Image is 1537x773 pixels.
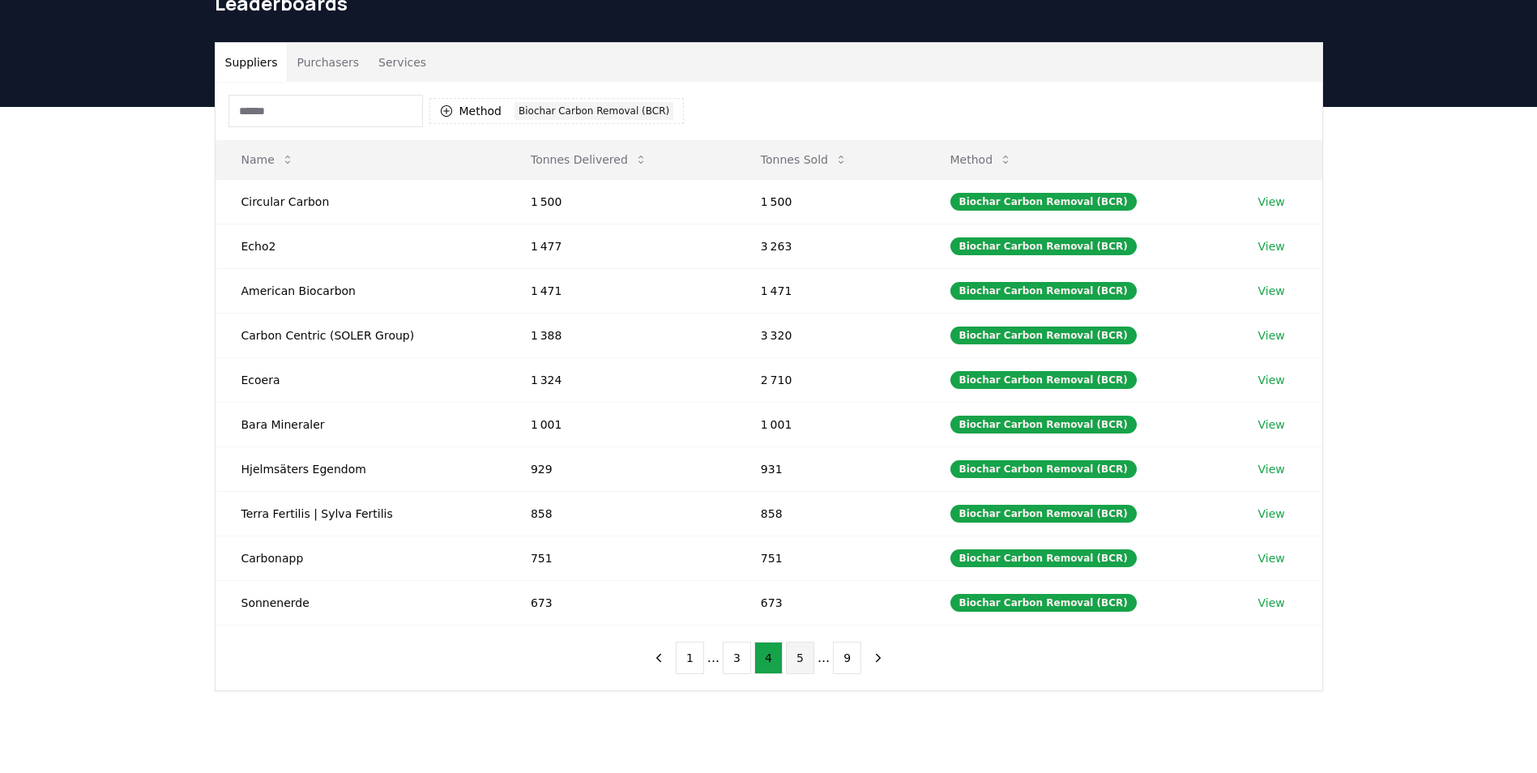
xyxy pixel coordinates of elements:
[1258,283,1285,299] a: View
[287,43,369,82] button: Purchasers
[735,313,924,357] td: 3 320
[1258,327,1285,344] a: View
[505,357,735,402] td: 1 324
[216,580,505,625] td: Sonnenerde
[818,648,830,668] li: ...
[723,642,751,674] button: 3
[216,224,505,268] td: Echo2
[1258,550,1285,566] a: View
[228,143,307,176] button: Name
[505,580,735,625] td: 673
[735,536,924,580] td: 751
[216,43,288,82] button: Suppliers
[950,282,1137,300] div: Biochar Carbon Removal (BCR)
[937,143,1026,176] button: Method
[735,268,924,313] td: 1 471
[950,327,1137,344] div: Biochar Carbon Removal (BCR)
[1258,194,1285,210] a: View
[505,536,735,580] td: 751
[429,98,685,124] button: MethodBiochar Carbon Removal (BCR)
[950,594,1137,612] div: Biochar Carbon Removal (BCR)
[505,491,735,536] td: 858
[950,549,1137,567] div: Biochar Carbon Removal (BCR)
[950,371,1137,389] div: Biochar Carbon Removal (BCR)
[645,642,672,674] button: previous page
[505,446,735,491] td: 929
[216,313,505,357] td: Carbon Centric (SOLER Group)
[950,416,1137,433] div: Biochar Carbon Removal (BCR)
[950,237,1137,255] div: Biochar Carbon Removal (BCR)
[735,357,924,402] td: 2 710
[1258,238,1285,254] a: View
[216,357,505,402] td: Ecoera
[505,402,735,446] td: 1 001
[1258,372,1285,388] a: View
[1258,506,1285,522] a: View
[1258,461,1285,477] a: View
[505,179,735,224] td: 1 500
[216,179,505,224] td: Circular Carbon
[754,642,783,674] button: 4
[735,580,924,625] td: 673
[216,268,505,313] td: American Biocarbon
[735,402,924,446] td: 1 001
[950,460,1137,478] div: Biochar Carbon Removal (BCR)
[786,642,814,674] button: 5
[865,642,892,674] button: next page
[505,268,735,313] td: 1 471
[514,102,673,120] div: Biochar Carbon Removal (BCR)
[735,179,924,224] td: 1 500
[518,143,660,176] button: Tonnes Delivered
[735,446,924,491] td: 931
[676,642,704,674] button: 1
[505,224,735,268] td: 1 477
[216,402,505,446] td: Bara Mineraler
[216,446,505,491] td: Hjelmsäters Egendom
[1258,595,1285,611] a: View
[950,193,1137,211] div: Biochar Carbon Removal (BCR)
[369,43,436,82] button: Services
[1258,416,1285,433] a: View
[735,491,924,536] td: 858
[748,143,860,176] button: Tonnes Sold
[216,536,505,580] td: Carbonapp
[216,491,505,536] td: Terra Fertilis | Sylva Fertilis
[833,642,861,674] button: 9
[707,648,719,668] li: ...
[735,224,924,268] td: 3 263
[505,313,735,357] td: 1 388
[950,505,1137,523] div: Biochar Carbon Removal (BCR)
